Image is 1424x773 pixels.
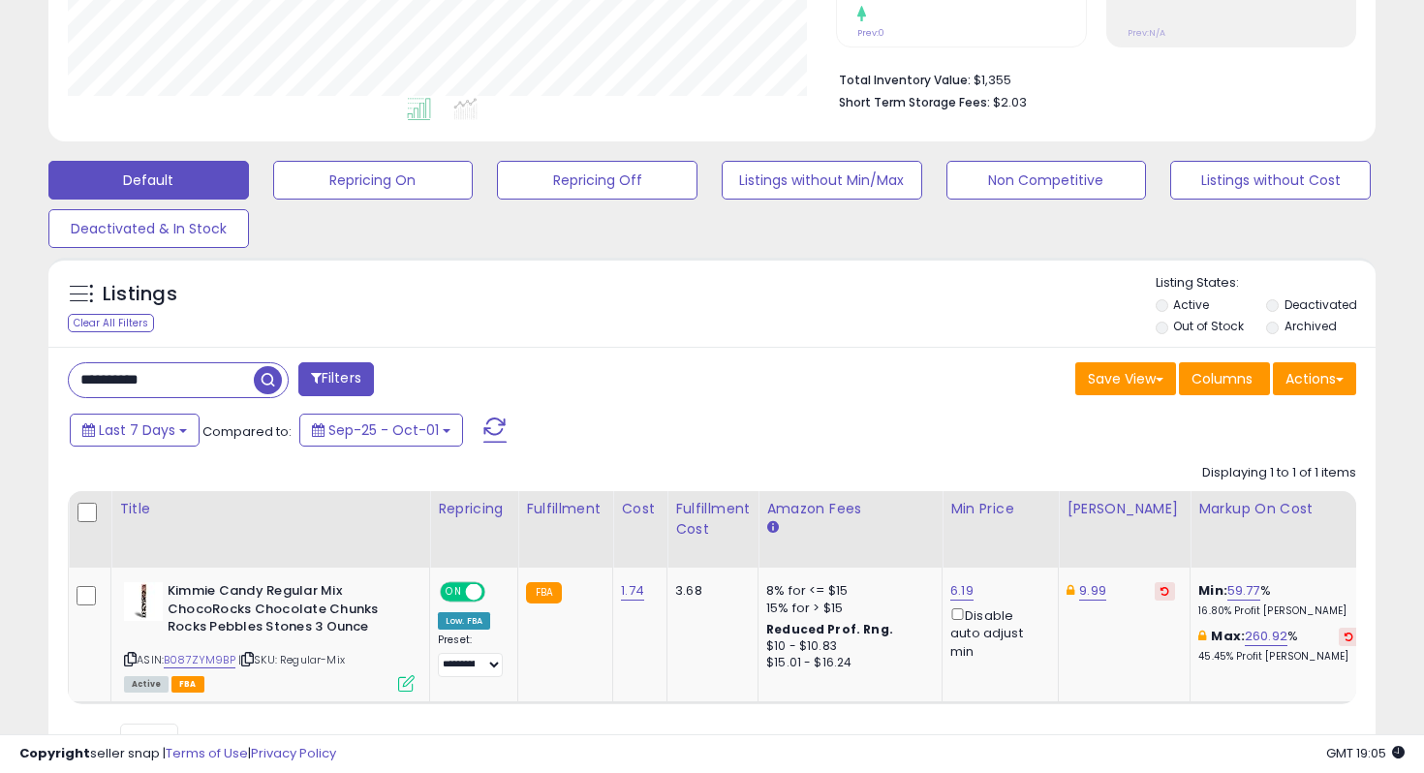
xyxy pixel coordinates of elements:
[1173,318,1244,334] label: Out of Stock
[839,94,990,110] b: Short Term Storage Fees:
[497,161,697,200] button: Repricing Off
[1067,499,1182,519] div: [PERSON_NAME]
[103,281,177,308] h5: Listings
[1179,362,1270,395] button: Columns
[1202,464,1356,482] div: Displaying 1 to 1 of 1 items
[722,161,922,200] button: Listings without Min/Max
[1273,362,1356,395] button: Actions
[766,621,893,637] b: Reduced Prof. Rng.
[19,745,336,763] div: seller snap | |
[621,499,659,519] div: Cost
[1198,650,1359,664] p: 45.45% Profit [PERSON_NAME]
[1198,581,1227,600] b: Min:
[766,499,934,519] div: Amazon Fees
[526,582,562,603] small: FBA
[1198,628,1359,664] div: %
[70,414,200,447] button: Last 7 Days
[298,362,374,396] button: Filters
[124,582,163,621] img: 41d0ByzxS+L._SL40_.jpg
[166,744,248,762] a: Terms of Use
[1227,581,1260,601] a: 59.77
[164,652,235,668] a: B087ZYM9BP
[1173,296,1209,313] label: Active
[1211,627,1245,645] b: Max:
[993,93,1027,111] span: $2.03
[1075,362,1176,395] button: Save View
[1198,582,1359,618] div: %
[1198,499,1366,519] div: Markup on Cost
[19,744,90,762] strong: Copyright
[950,499,1050,519] div: Min Price
[48,161,249,200] button: Default
[1128,27,1165,39] small: Prev: N/A
[119,499,421,519] div: Title
[273,161,474,200] button: Repricing On
[99,420,175,440] span: Last 7 Days
[950,604,1043,661] div: Disable auto adjust min
[48,209,249,248] button: Deactivated & In Stock
[675,582,743,600] div: 3.68
[675,499,750,540] div: Fulfillment Cost
[438,612,490,630] div: Low. FBA
[839,72,971,88] b: Total Inventory Value:
[621,581,644,601] a: 1.74
[82,730,222,749] span: Show: entries
[238,652,345,667] span: | SKU: Regular-Mix
[1285,296,1357,313] label: Deactivated
[168,582,403,641] b: Kimmie Candy Regular Mix ChocoRocks Chocolate Chunks Rocks Pebbles Stones 3 Ounce
[1198,604,1359,618] p: 16.80% Profit [PERSON_NAME]
[68,314,154,332] div: Clear All Filters
[1170,161,1371,200] button: Listings without Cost
[299,414,463,447] button: Sep-25 - Oct-01
[766,582,927,600] div: 8% for <= $15
[1192,369,1253,388] span: Columns
[839,67,1342,90] li: $1,355
[1191,491,1375,568] th: The percentage added to the cost of goods (COGS) that forms the calculator for Min & Max prices.
[1245,627,1287,646] a: 260.92
[766,655,927,671] div: $15.01 - $16.24
[124,676,169,693] span: All listings currently available for purchase on Amazon
[1285,318,1337,334] label: Archived
[766,600,927,617] div: 15% for > $15
[766,638,927,655] div: $10 - $10.83
[1079,581,1106,601] a: 9.99
[1326,744,1405,762] span: 2025-10-9 19:05 GMT
[124,582,415,690] div: ASIN:
[526,499,604,519] div: Fulfillment
[438,634,503,677] div: Preset:
[202,422,292,441] span: Compared to:
[171,676,204,693] span: FBA
[1156,274,1377,293] p: Listing States:
[442,584,466,601] span: ON
[946,161,1147,200] button: Non Competitive
[950,581,974,601] a: 6.19
[857,27,884,39] small: Prev: 0
[482,584,513,601] span: OFF
[328,420,439,440] span: Sep-25 - Oct-01
[251,744,336,762] a: Privacy Policy
[766,519,778,537] small: Amazon Fees.
[438,499,510,519] div: Repricing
